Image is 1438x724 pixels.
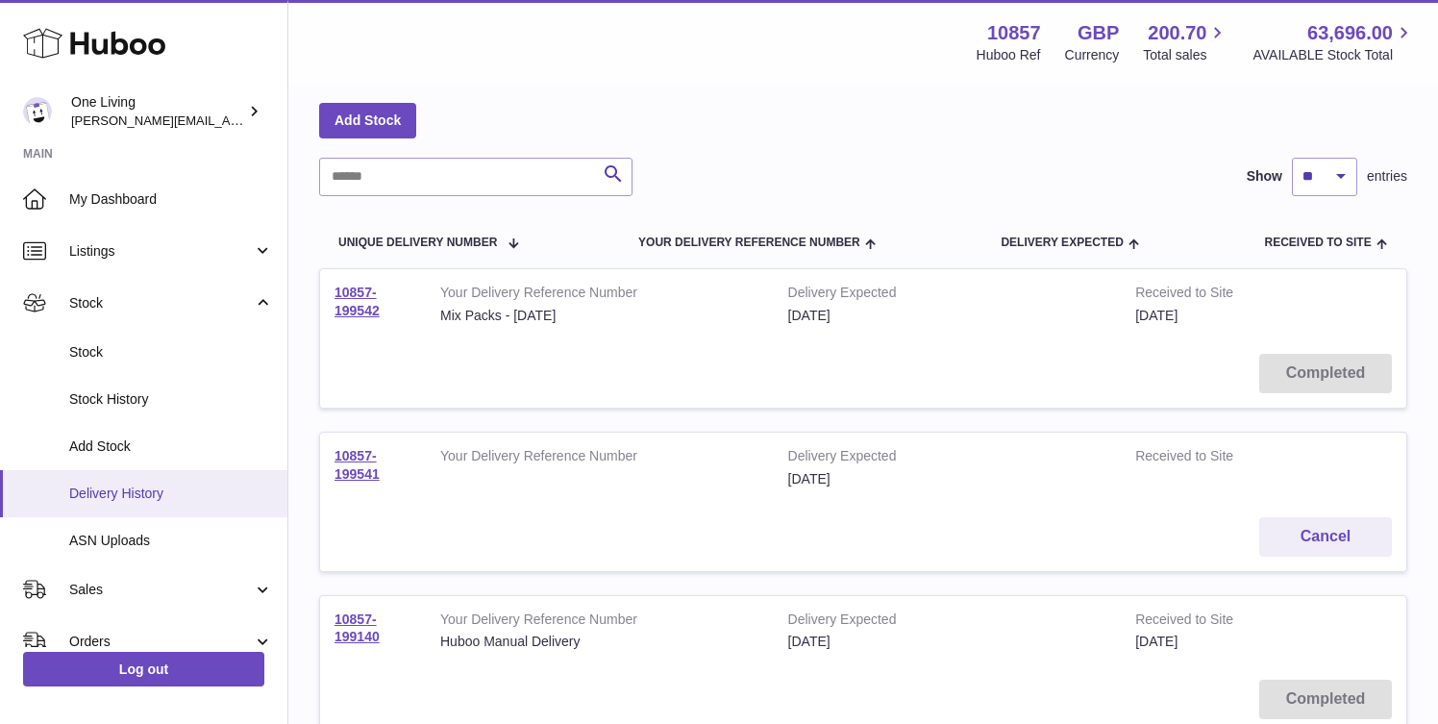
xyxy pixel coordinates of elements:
a: 63,696.00 AVAILABLE Stock Total [1252,20,1415,64]
strong: Your Delivery Reference Number [440,447,759,470]
span: My Dashboard [69,190,273,209]
a: 200.70 Total sales [1143,20,1228,64]
div: Huboo Manual Delivery [440,633,759,651]
strong: Received to Site [1135,447,1302,470]
strong: Received to Site [1135,611,1302,634]
a: 10857-199542 [335,285,380,318]
img: Jessica@oneliving.com [23,97,52,126]
div: Mix Packs - [DATE] [440,307,759,325]
span: Sales [69,581,253,599]
span: Add Stock [69,437,273,456]
span: 63,696.00 [1307,20,1393,46]
span: [PERSON_NAME][EMAIL_ADDRESS][DOMAIN_NAME] [71,112,385,128]
span: Your Delivery Reference Number [638,237,860,249]
span: Stock [69,294,253,312]
div: Huboo Ref [977,46,1041,64]
button: Cancel [1259,517,1392,557]
a: 10857-199541 [335,448,380,482]
a: 10857-199140 [335,612,380,645]
strong: 10857 [987,20,1041,46]
span: Unique Delivery Number [338,237,497,249]
div: Currency [1065,46,1120,64]
span: Orders [69,633,253,651]
div: [DATE] [788,307,1107,325]
span: Stock [69,343,273,362]
span: Listings [69,242,253,261]
a: Add Stock [319,103,416,137]
span: Delivery Expected [1001,237,1123,249]
label: Show [1247,167,1282,186]
strong: Received to Site [1135,284,1302,307]
strong: Your Delivery Reference Number [440,284,759,307]
span: AVAILABLE Stock Total [1252,46,1415,64]
strong: Delivery Expected [788,284,1107,307]
span: Stock History [69,390,273,409]
span: entries [1367,167,1407,186]
span: 200.70 [1148,20,1206,46]
div: [DATE] [788,470,1107,488]
span: Total sales [1143,46,1228,64]
span: [DATE] [1135,308,1178,323]
span: Received to Site [1265,237,1372,249]
strong: Your Delivery Reference Number [440,611,759,634]
strong: GBP [1078,20,1119,46]
span: ASN Uploads [69,532,273,550]
strong: Delivery Expected [788,447,1107,470]
strong: Delivery Expected [788,611,1107,634]
div: One Living [71,93,244,130]
span: [DATE] [1135,634,1178,649]
span: Delivery History [69,485,273,503]
div: [DATE] [788,633,1107,651]
a: Log out [23,652,264,687]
